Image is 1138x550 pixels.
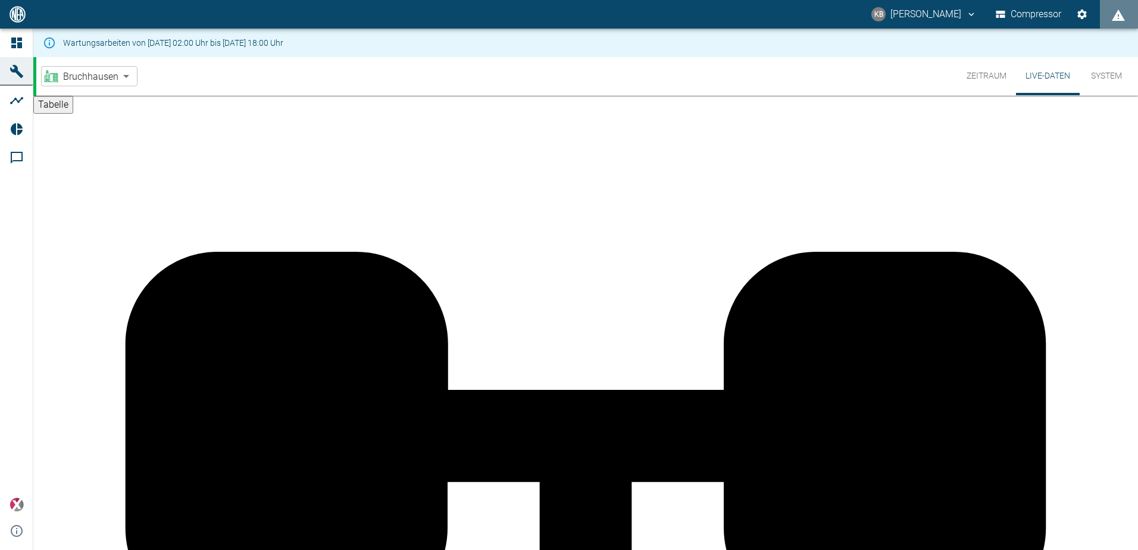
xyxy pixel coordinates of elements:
button: Tabelle [33,96,73,114]
button: Compressor [993,4,1064,25]
button: System [1080,57,1133,95]
button: Einstellungen [1071,4,1093,25]
button: kevin.bittner@arcanum-energy.de [870,4,978,25]
div: KB [871,7,886,21]
div: Wartungsarbeiten von [DATE] 02:00 Uhr bis [DATE] 18:00 Uhr [63,32,283,54]
img: logo [8,6,27,22]
a: Bruchhausen [44,69,118,83]
button: Zeitraum [957,57,1016,95]
button: Live-Daten [1016,57,1080,95]
span: Bruchhausen [63,70,118,83]
img: Xplore Logo [10,498,24,512]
